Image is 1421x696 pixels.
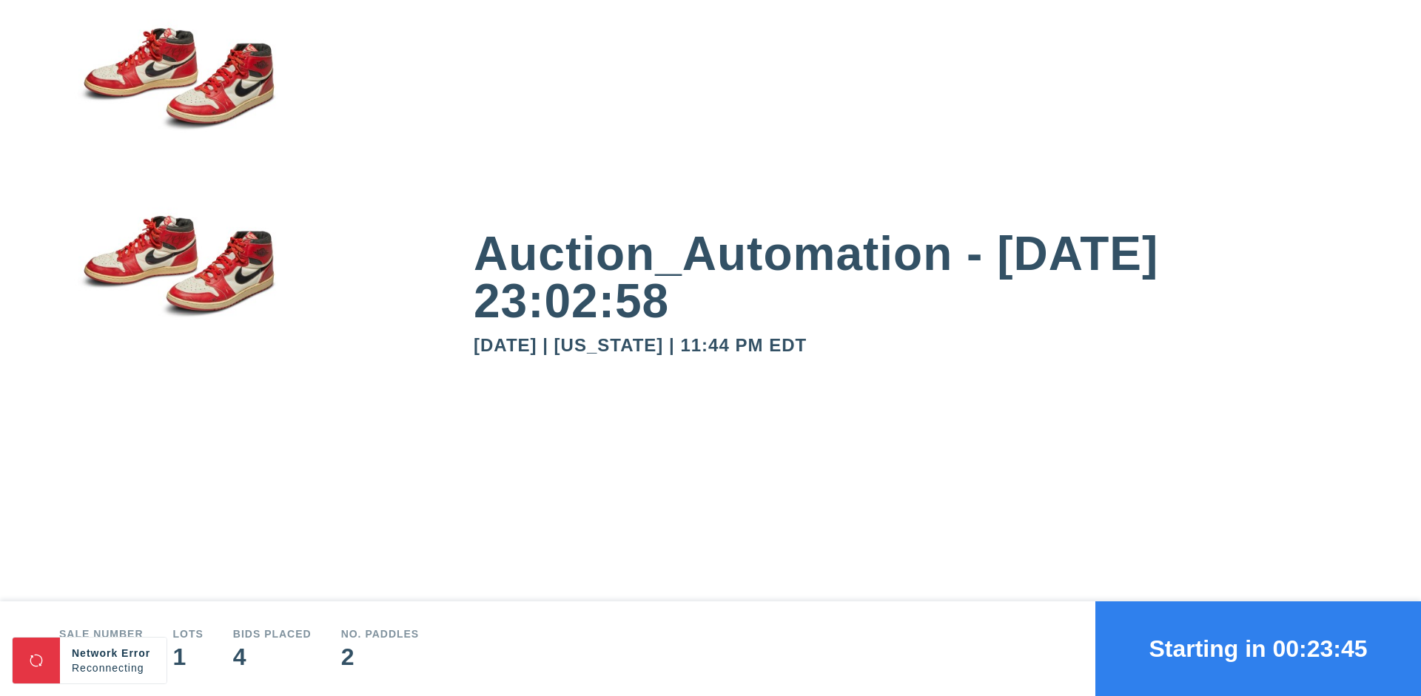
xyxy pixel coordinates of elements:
div: No. Paddles [341,629,420,639]
div: 1 [173,645,204,669]
div: Lots [173,629,204,639]
div: 2 [341,645,420,669]
img: small [59,1,296,189]
button: Starting in 00:23:45 [1095,601,1421,696]
div: 4 [233,645,312,669]
div: Auction_Automation - [DATE] 23:02:58 [474,230,1362,325]
div: Reconnecting [72,660,155,675]
div: [DATE] | [US_STATE] | 11:44 PM EDT [474,337,1362,354]
div: Network Error [72,646,155,660]
div: Sale number [59,629,144,639]
div: Bids Placed [233,629,312,639]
